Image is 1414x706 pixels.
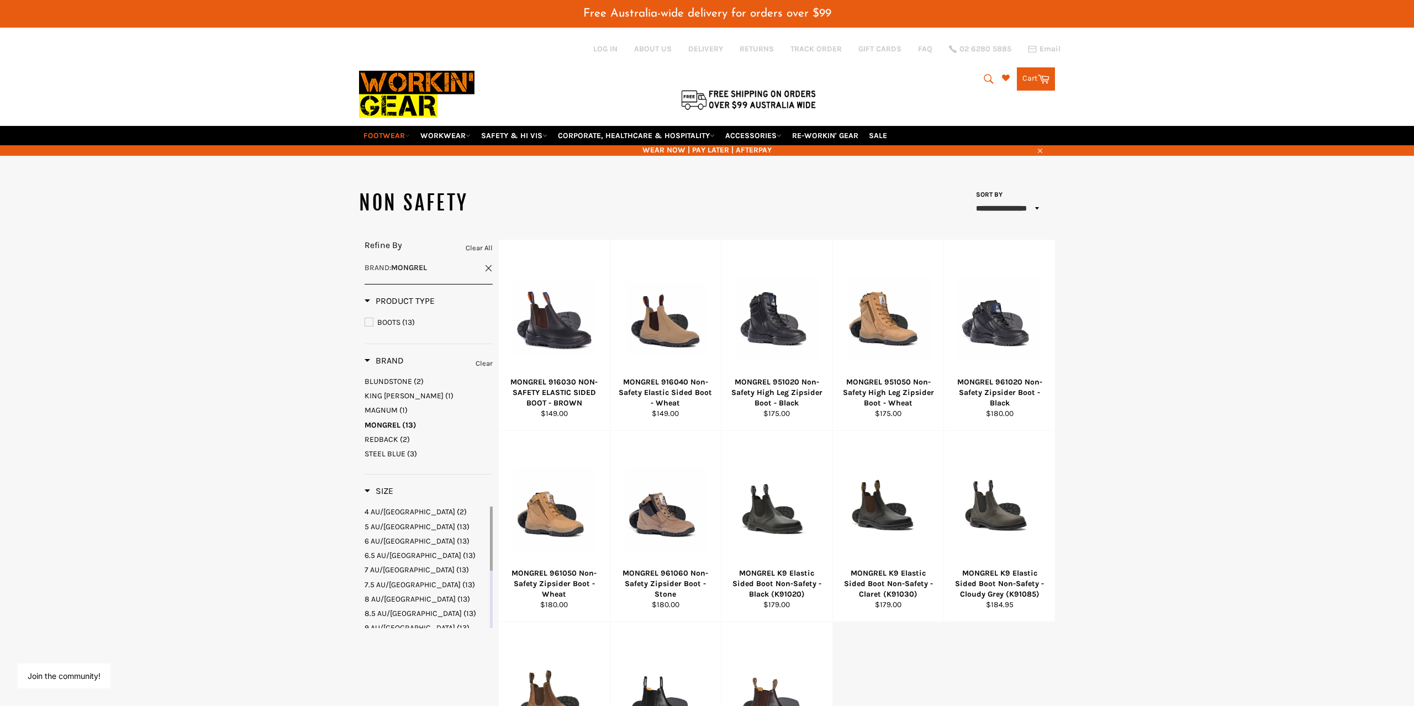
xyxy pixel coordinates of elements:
[377,318,400,327] span: BOOTS
[365,565,488,575] a: 7 AU/UK
[463,551,476,560] span: (13)
[402,318,415,327] span: (13)
[740,44,774,54] a: RETURNS
[610,240,721,431] a: MONGREL 916040 Non-Safety Elastic Sided Boot - WheatMONGREL 916040 Non-Safety Elastic Sided Boot ...
[959,45,1011,53] span: 02 6280 5885
[365,391,444,401] span: KING [PERSON_NAME]
[365,391,493,401] a: KING GEE
[457,594,470,604] span: (13)
[943,431,1055,622] a: MONGREL K9 Elastic Sided Boot Non-Safety - Cloudy Grey (K91085)MONGREL K9 Elastic Sided Boot Non-...
[840,568,937,600] div: MONGREL K9 Elastic Sided Boot Non-Safety - Claret (K91030)
[593,44,618,54] a: Log in
[365,420,400,430] span: MONGREL
[457,522,469,531] span: (13)
[365,623,455,633] span: 9 AU/[GEOGRAPHIC_DATA]
[498,240,610,431] a: MONGREL 916030 NON-SAFETY ELASTIC SIDED BOOT - BROWNMONGREL 916030 NON-SAFETY ELASTIC SIDED BOOT ...
[463,609,476,618] span: (13)
[365,507,488,517] a: 4 AU/UK
[365,609,462,618] span: 8.5 AU/[GEOGRAPHIC_DATA]
[365,507,455,517] span: 4 AU/[GEOGRAPHIC_DATA]
[477,126,552,145] a: SAFETY & HI VIS
[359,189,707,217] h1: NON SAFETY
[1040,45,1060,53] span: Email
[365,434,493,445] a: REDBACK
[617,377,714,409] div: MONGREL 916040 Non-Safety Elastic Sided Boot - Wheat
[399,405,408,415] span: (1)
[365,405,398,415] span: MAGNUM
[832,431,944,622] a: MONGREL K9 Elastic Sided Boot Non-Safety - Claret (K91030)MONGREL K9 Elastic Sided Boot Non-Safet...
[365,355,404,366] h3: Brand
[391,263,427,272] strong: MONGREL
[365,296,435,307] h3: Product Type
[553,126,719,145] a: CORPORATE, HEALTHCARE & HOSPITALITY
[365,594,456,604] span: 8 AU/[GEOGRAPHIC_DATA]
[365,551,461,560] span: 6.5 AU/[GEOGRAPHIC_DATA]
[610,431,721,622] a: MONGREL 961060 Non-Safety Zipsider Boot - StoneMONGREL 961060 Non-Safety Zipsider Boot - Stone$18...
[679,88,817,111] img: Flat $9.95 shipping Australia wide
[476,357,493,370] a: Clear
[402,420,416,430] span: (13)
[365,420,493,430] a: MONGREL
[414,377,424,386] span: (2)
[359,63,474,125] img: Workin Gear leaders in Workwear, Safety Boots, PPE, Uniforms. Australia's No.1 in Workwear
[365,240,402,250] span: Refine By
[365,405,493,415] a: MAGNUM
[790,44,842,54] a: TRACK ORDER
[462,580,475,589] span: (13)
[359,145,1055,155] span: WEAR NOW | PAY LATER | AFTERPAY
[416,126,475,145] a: WORKWEAR
[466,242,493,254] a: Clear All
[365,449,493,459] a: STEEL BLUE
[365,579,488,590] a: 7.5 AU/UK
[918,44,932,54] a: FAQ
[365,263,427,272] span: :
[721,126,786,145] a: ACCESSORIES
[858,44,901,54] a: GIFT CARDS
[729,377,826,409] div: MONGREL 951020 Non-Safety High Leg Zipsider Boot - Black
[445,391,453,401] span: (1)
[365,580,461,589] span: 7.5 AU/[GEOGRAPHIC_DATA]
[365,377,412,386] span: BLUNDSTONE
[365,522,455,531] span: 5 AU/[GEOGRAPHIC_DATA]
[951,568,1048,600] div: MONGREL K9 Elastic Sided Boot Non-Safety - Cloudy Grey (K91085)
[365,263,389,272] span: Brand
[365,550,488,561] a: 6.5 AU/UK
[365,536,488,546] a: 6 AU/UK
[498,431,610,622] a: MONGREL 961050 Non-Safety Zipsider Boot - WheatMONGREL 961050 Non-Safety Zipsider Boot - Wheat$18...
[840,377,937,409] div: MONGREL 951050 Non-Safety High Leg Zipsider Boot - Wheat
[365,608,488,619] a: 8.5 AU/UK
[365,594,488,604] a: 8 AU/UK
[729,568,826,600] div: MONGREL K9 Elastic Sided Boot Non-Safety - Black (K91020)
[634,44,672,54] a: ABOUT US
[972,190,1003,199] label: Sort by
[359,126,414,145] a: FOOTWEAR
[951,377,1048,409] div: MONGREL 961020 Non-Safety Zipsider Boot - Black
[864,126,891,145] a: SALE
[365,486,393,496] span: Size
[832,240,944,431] a: MONGREL 951050 Non-Safety High Leg Zipsider Boot - WheatMONGREL 951050 Non-Safety High Leg Zipsid...
[457,507,467,517] span: (2)
[943,240,1055,431] a: MONGREL 961020 Non-Safety Zipsider Boot - BlackMONGREL 961020 Non-Safety Zipsider Boot - Black$18...
[583,8,831,19] span: Free Australia-wide delivery for orders over $99
[365,262,493,273] a: Brand:MONGREL
[688,44,723,54] a: DELIVERY
[457,623,469,633] span: (13)
[365,565,455,575] span: 7 AU/[GEOGRAPHIC_DATA]
[949,45,1011,53] a: 02 6280 5885
[365,486,393,497] h3: Size
[365,449,405,459] span: STEEL BLUE
[365,536,455,546] span: 6 AU/[GEOGRAPHIC_DATA]
[721,431,832,622] a: MONGREL K9 Elastic Sided Boot Non-Safety - Black (K91020)MONGREL K9 Elastic Sided Boot Non-Safety...
[365,521,488,532] a: 5 AU/UK
[407,449,417,459] span: (3)
[456,565,469,575] span: (13)
[457,536,469,546] span: (13)
[365,623,488,633] a: 9 AU/UK
[365,435,398,444] span: REDBACK
[400,435,410,444] span: (2)
[1028,45,1060,54] a: Email
[365,317,493,329] a: BOOTS
[365,296,435,306] span: Product Type
[506,568,603,600] div: MONGREL 961050 Non-Safety Zipsider Boot - Wheat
